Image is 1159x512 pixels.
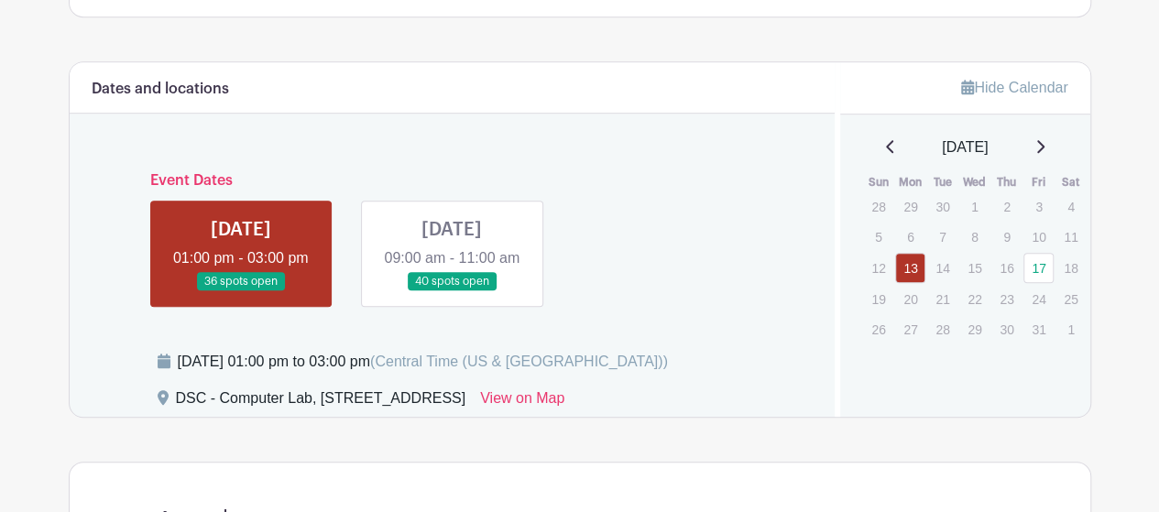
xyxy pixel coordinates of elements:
[991,254,1022,282] p: 16
[136,172,770,190] h6: Event Dates
[1023,253,1054,283] a: 17
[895,192,925,221] p: 29
[1022,173,1055,191] th: Fri
[927,254,957,282] p: 14
[991,223,1022,251] p: 9
[1055,315,1086,343] p: 1
[370,354,668,369] span: (Central Time (US & [GEOGRAPHIC_DATA]))
[959,223,990,251] p: 8
[895,223,925,251] p: 6
[927,223,957,251] p: 7
[895,253,925,283] a: 13
[959,192,990,221] p: 1
[1023,192,1054,221] p: 3
[926,173,958,191] th: Tue
[990,173,1022,191] th: Thu
[480,387,564,417] a: View on Map
[863,285,893,313] p: 19
[178,351,668,373] div: [DATE] 01:00 pm to 03:00 pm
[1023,223,1054,251] p: 10
[863,192,893,221] p: 28
[959,315,990,343] p: 29
[92,81,229,98] h6: Dates and locations
[927,285,957,313] p: 21
[894,173,926,191] th: Mon
[1055,192,1086,221] p: 4
[1055,223,1086,251] p: 11
[942,136,988,158] span: [DATE]
[895,285,925,313] p: 20
[991,315,1022,343] p: 30
[959,285,990,313] p: 22
[863,223,893,251] p: 5
[863,315,893,343] p: 26
[1055,285,1086,313] p: 25
[991,285,1022,313] p: 23
[927,315,957,343] p: 28
[176,387,466,417] div: DSC - Computer Lab, [STREET_ADDRESS]
[1055,254,1086,282] p: 18
[1055,173,1087,191] th: Sat
[863,254,893,282] p: 12
[961,80,1067,95] a: Hide Calendar
[959,254,990,282] p: 15
[927,192,957,221] p: 30
[1023,315,1054,343] p: 31
[862,173,894,191] th: Sun
[958,173,990,191] th: Wed
[1023,285,1054,313] p: 24
[895,315,925,343] p: 27
[991,192,1022,221] p: 2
